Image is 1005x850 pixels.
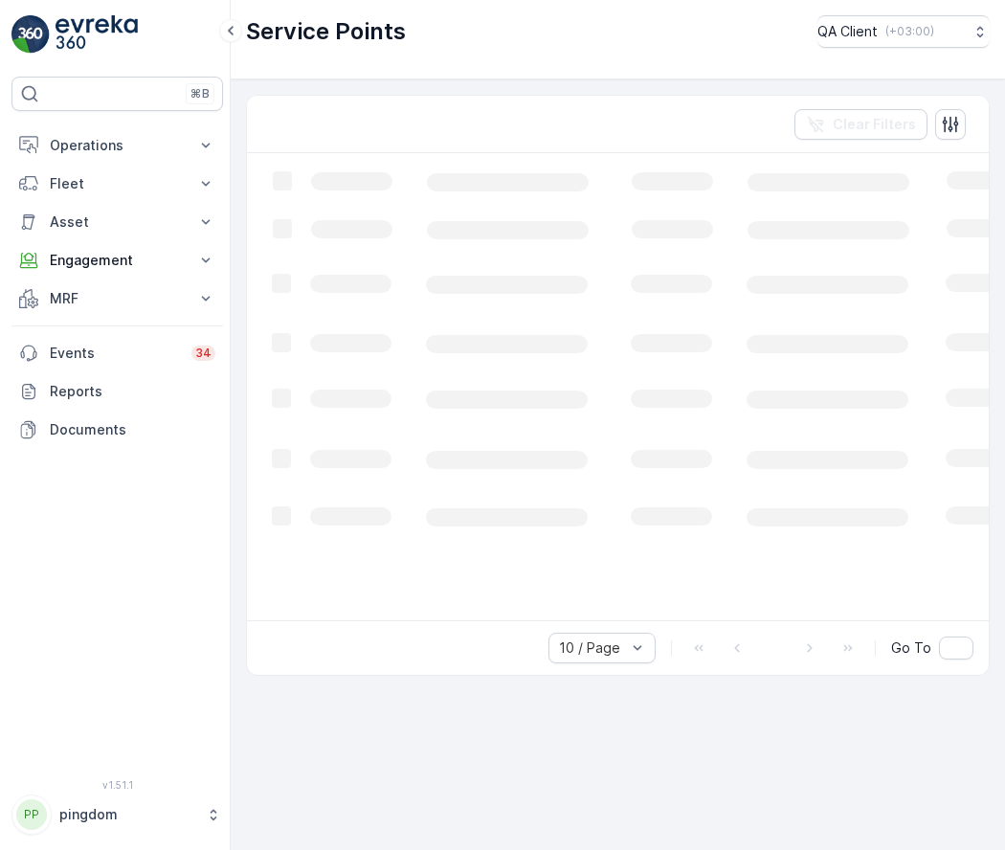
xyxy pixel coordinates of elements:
a: Events34 [11,334,223,372]
p: pingdom [59,805,196,824]
button: Engagement [11,241,223,280]
p: Documents [50,420,215,439]
button: Clear Filters [794,109,927,140]
p: MRF [50,289,185,308]
button: PPpingdom [11,794,223,835]
p: Fleet [50,174,185,193]
p: Asset [50,212,185,232]
p: QA Client [817,22,878,41]
span: v 1.51.1 [11,779,223,791]
a: Documents [11,411,223,449]
p: Service Points [246,16,406,47]
span: Go To [891,638,931,658]
a: Reports [11,372,223,411]
img: logo_light-DOdMpM7g.png [56,15,138,54]
p: Events [50,344,180,363]
button: MRF [11,280,223,318]
p: Reports [50,382,215,401]
button: QA Client(+03:00) [817,15,990,48]
div: PP [16,799,47,830]
p: 34 [195,346,212,361]
p: Clear Filters [833,115,916,134]
button: Asset [11,203,223,241]
p: ⌘B [190,86,210,101]
button: Fleet [11,165,223,203]
p: Engagement [50,251,185,270]
img: logo [11,15,50,54]
p: Operations [50,136,185,155]
p: ( +03:00 ) [885,24,934,39]
button: Operations [11,126,223,165]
